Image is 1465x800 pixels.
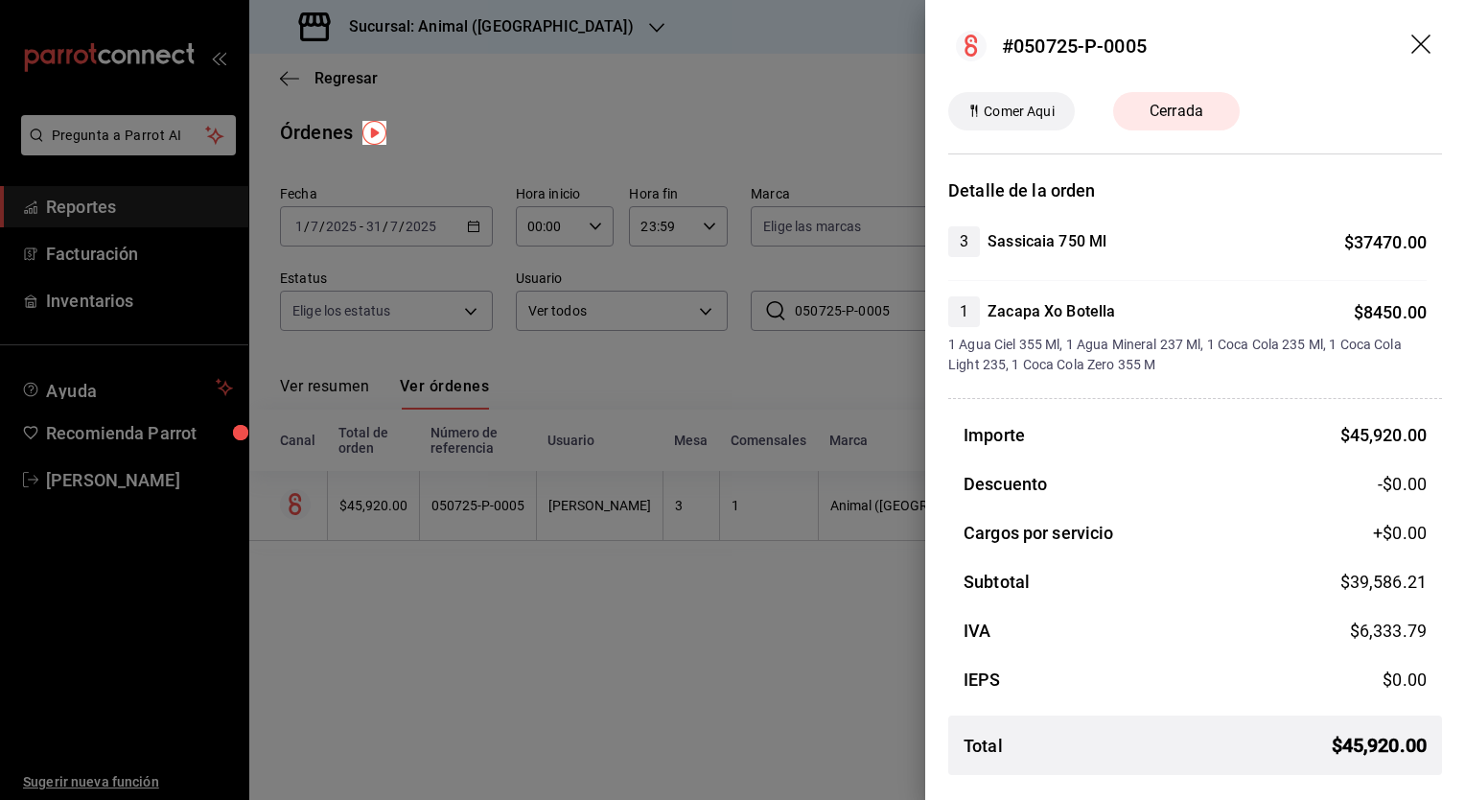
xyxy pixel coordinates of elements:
[964,618,990,644] h3: IVA
[1344,232,1427,252] span: $ 37470.00
[1138,100,1215,123] span: Cerrada
[1411,35,1434,58] button: drag
[964,520,1114,546] h3: Cargos por servicio
[362,121,386,145] img: Tooltip marker
[964,733,1003,759] h3: Total
[1340,572,1427,592] span: $ 39,586.21
[1340,425,1427,445] span: $ 45,920.00
[964,569,1030,595] h3: Subtotal
[948,177,1442,203] h3: Detalle de la orden
[1332,731,1427,760] span: $ 45,920.00
[1373,520,1427,546] span: +$ 0.00
[1350,621,1427,641] span: $ 6,333.79
[948,335,1427,375] span: 1 Agua Ciel 355 Ml, 1 Agua Mineral 237 Ml, 1 Coca Cola 235 Ml, 1 Coca Cola Light 235, 1 Coca Cola...
[1383,670,1427,690] span: $ 0.00
[964,471,1047,497] h3: Descuento
[964,422,1025,448] h3: Importe
[948,300,980,323] span: 1
[964,667,1001,693] h3: IEPS
[988,230,1106,253] h4: Sassicaia 750 Ml
[976,102,1061,122] span: Comer Aqui
[1354,302,1427,322] span: $ 8450.00
[1378,471,1427,497] span: -$0.00
[948,230,980,253] span: 3
[988,300,1115,323] h4: Zacapa Xo Botella
[1002,32,1147,60] div: #050725-P-0005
